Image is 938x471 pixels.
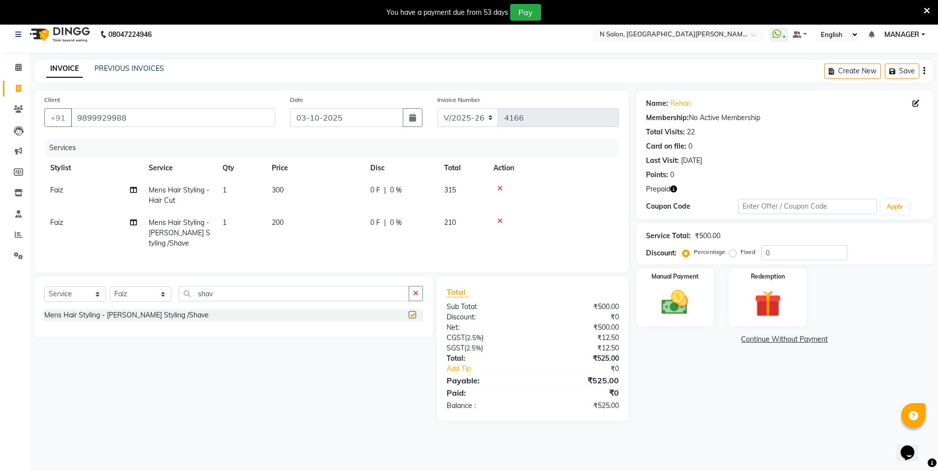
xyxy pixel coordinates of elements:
div: Balance : [439,401,533,411]
a: INVOICE [46,60,83,78]
button: Apply [881,199,909,214]
span: 2.5% [466,344,481,352]
div: Card on file: [646,141,686,152]
span: | [384,185,386,195]
label: Date [290,95,303,104]
div: ₹12.50 [533,333,626,343]
label: Redemption [751,272,785,281]
span: 0 F [370,218,380,228]
span: Mens Hair Styling - Hair Cut [149,186,209,205]
button: Save [885,63,919,79]
div: Points: [646,170,668,180]
div: Total: [439,353,533,364]
div: Membership: [646,113,689,123]
div: Coupon Code [646,201,739,212]
div: 0 [688,141,692,152]
div: Name: [646,98,668,109]
span: 0 % [390,185,402,195]
th: Service [143,157,217,179]
span: Faiz [50,218,63,227]
span: Prepaid [646,184,670,194]
label: Invoice Number [437,95,480,104]
div: ₹500.00 [533,302,626,312]
th: Price [266,157,364,179]
div: 0 [670,170,674,180]
div: ₹0 [533,387,626,399]
button: Pay [510,4,541,21]
span: 0 % [390,218,402,228]
input: Enter Offer / Coupon Code [738,199,877,214]
span: 1 [223,218,226,227]
div: ₹525.00 [533,353,626,364]
span: SGST [447,344,464,352]
span: 0 F [370,185,380,195]
img: _cash.svg [653,287,697,318]
div: You have a payment due from 53 days [387,7,508,18]
th: Stylist [44,157,143,179]
button: +91 [44,108,72,127]
div: 22 [687,127,695,137]
div: Paid: [439,387,533,399]
label: Percentage [694,248,725,256]
div: ( ) [439,333,533,343]
div: ₹500.00 [533,322,626,333]
span: MANAGER [884,30,919,40]
div: Payable: [439,375,533,386]
div: Last Visit: [646,156,679,166]
a: Add Tip [439,364,548,374]
label: Fixed [741,248,755,256]
div: Discount: [439,312,533,322]
div: ₹525.00 [533,401,626,411]
div: Services [45,139,626,157]
b: 08047224946 [108,21,152,48]
input: Search or Scan [179,286,409,301]
div: Total Visits: [646,127,685,137]
span: Faiz [50,186,63,194]
img: _gift.svg [746,287,790,320]
span: Total [447,287,469,297]
span: 1 [223,186,226,194]
div: ₹0 [549,364,626,374]
div: Mens Hair Styling - [PERSON_NAME] Styling /Shave [44,310,209,320]
span: 210 [444,218,456,227]
iframe: chat widget [897,432,928,461]
span: 315 [444,186,456,194]
div: ₹525.00 [533,375,626,386]
div: ( ) [439,343,533,353]
span: Mens Hair Styling - [PERSON_NAME] Styling /Shave [149,218,210,248]
input: Search by Name/Mobile/Email/Code [71,108,275,127]
div: Service Total: [646,231,691,241]
span: CGST [447,333,465,342]
span: 200 [272,218,284,227]
label: Manual Payment [651,272,699,281]
div: Sub Total: [439,302,533,312]
img: logo [25,21,93,48]
a: Rehan [670,98,691,109]
div: Discount: [646,248,677,258]
div: ₹500.00 [695,231,720,241]
div: No Active Membership [646,113,923,123]
th: Action [487,157,619,179]
span: | [384,218,386,228]
th: Total [438,157,487,179]
a: PREVIOUS INVOICES [95,64,164,73]
th: Qty [217,157,266,179]
div: ₹0 [533,312,626,322]
button: Create New [824,63,881,79]
span: 2.5% [467,334,482,342]
th: Disc [364,157,438,179]
span: 300 [272,186,284,194]
div: ₹12.50 [533,343,626,353]
div: Net: [439,322,533,333]
label: Client [44,95,60,104]
a: Continue Without Payment [638,334,931,345]
div: [DATE] [681,156,702,166]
